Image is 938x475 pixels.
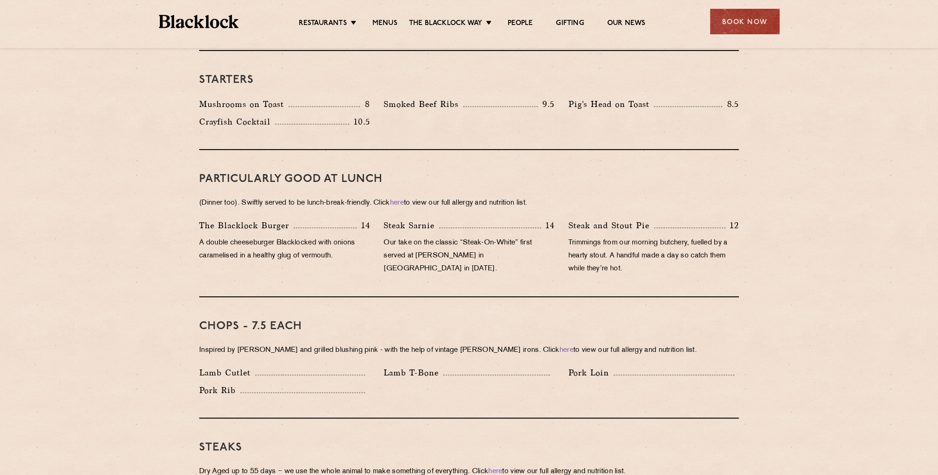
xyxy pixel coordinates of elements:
[409,19,482,29] a: The Blacklock Way
[607,19,646,29] a: Our News
[384,366,443,379] p: Lamb T-Bone
[199,173,739,185] h3: PARTICULARLY GOOD AT LUNCH
[357,219,370,231] p: 14
[560,347,573,354] a: here
[199,344,739,357] p: Inspired by [PERSON_NAME] and grilled blushing pink - with the help of vintage [PERSON_NAME] iron...
[541,219,554,231] p: 14
[372,19,397,29] a: Menus
[568,219,654,232] p: Steak and Stout Pie
[199,366,255,379] p: Lamb Cutlet
[159,15,239,28] img: BL_Textured_Logo-footer-cropped.svg
[384,219,439,232] p: Steak Sarnie
[508,19,533,29] a: People
[384,98,463,111] p: Smoked Beef Ribs
[568,237,739,275] p: Trimmings from our morning butchery, fuelled by a hearty stout. A handful made a day so catch the...
[556,19,584,29] a: Gifting
[199,197,739,210] p: (Dinner too). Swiftly served to be lunch-break-friendly. Click to view our full allergy and nutri...
[199,98,289,111] p: Mushrooms on Toast
[199,219,294,232] p: The Blacklock Burger
[384,237,554,275] p: Our take on the classic “Steak-On-White” first served at [PERSON_NAME] in [GEOGRAPHIC_DATA] in [D...
[199,237,370,262] p: A double cheeseburger Blacklocked with onions caramelised in a healthy glug of vermouth.
[299,19,347,29] a: Restaurants
[390,200,404,206] a: here
[199,384,240,397] p: Pork Rib
[538,98,554,110] p: 9.5
[725,219,739,231] p: 12
[360,98,370,110] p: 8
[199,442,739,454] h3: Steaks
[710,9,780,34] div: Book Now
[199,115,275,128] p: Crayfish Cocktail
[568,98,654,111] p: Pig's Head on Toast
[349,116,370,128] p: 10.5
[488,468,502,475] a: here
[199,74,739,86] h3: Starters
[568,366,614,379] p: Pork Loin
[722,98,739,110] p: 8.5
[199,320,739,332] h3: Chops - 7.5 each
